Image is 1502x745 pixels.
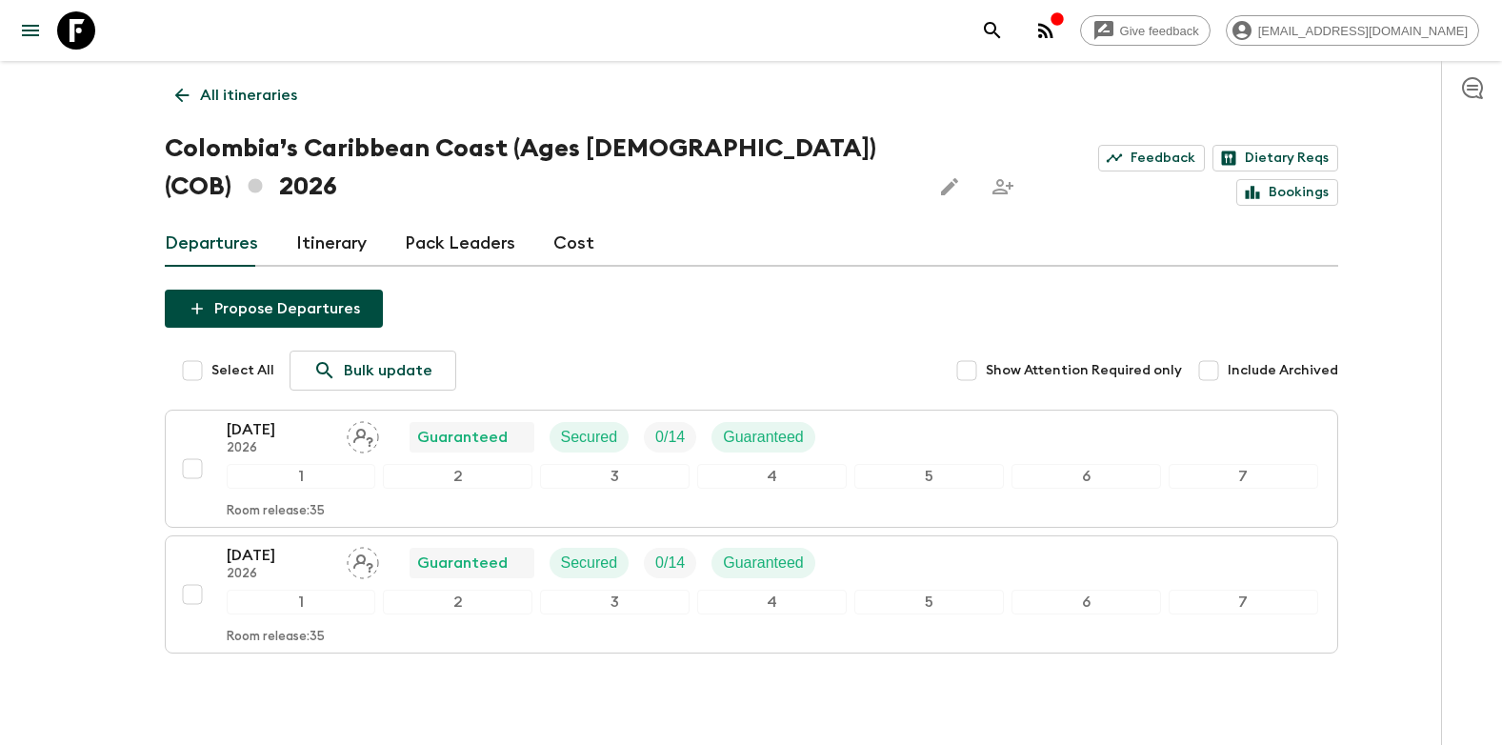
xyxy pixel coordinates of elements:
[984,168,1022,206] span: Share this itinerary
[165,290,383,328] button: Propose Departures
[1011,590,1161,614] div: 6
[1011,464,1161,489] div: 6
[383,590,532,614] div: 2
[165,410,1338,528] button: [DATE]2026Assign pack leaderGuaranteedSecuredTrip FillGuaranteed1234567Room release:35
[723,552,804,574] p: Guaranteed
[550,548,630,578] div: Secured
[227,544,331,567] p: [DATE]
[1080,15,1211,46] a: Give feedback
[697,590,847,614] div: 4
[383,464,532,489] div: 2
[540,464,690,489] div: 3
[854,464,1004,489] div: 5
[1228,361,1338,380] span: Include Archived
[165,221,258,267] a: Departures
[1169,590,1318,614] div: 7
[227,590,376,614] div: 1
[1226,15,1479,46] div: [EMAIL_ADDRESS][DOMAIN_NAME]
[553,221,594,267] a: Cost
[227,441,331,456] p: 2026
[1098,145,1205,171] a: Feedback
[1169,464,1318,489] div: 7
[986,361,1182,380] span: Show Attention Required only
[227,504,325,519] p: Room release: 35
[227,567,331,582] p: 2026
[200,84,297,107] p: All itineraries
[655,552,685,574] p: 0 / 14
[405,221,515,267] a: Pack Leaders
[227,418,331,441] p: [DATE]
[347,553,379,568] span: Assign pack leader
[344,359,432,382] p: Bulk update
[931,168,969,206] button: Edit this itinerary
[417,426,508,449] p: Guaranteed
[347,427,379,442] span: Assign pack leader
[973,11,1011,50] button: search adventures
[290,351,456,391] a: Bulk update
[550,422,630,453] div: Secured
[1212,145,1338,171] a: Dietary Reqs
[1236,179,1338,206] a: Bookings
[296,221,367,267] a: Itinerary
[561,552,618,574] p: Secured
[1248,24,1478,38] span: [EMAIL_ADDRESS][DOMAIN_NAME]
[644,548,696,578] div: Trip Fill
[227,630,325,645] p: Room release: 35
[655,426,685,449] p: 0 / 14
[227,464,376,489] div: 1
[211,361,274,380] span: Select All
[644,422,696,453] div: Trip Fill
[1110,24,1210,38] span: Give feedback
[697,464,847,489] div: 4
[854,590,1004,614] div: 5
[723,426,804,449] p: Guaranteed
[11,11,50,50] button: menu
[165,535,1338,654] button: [DATE]2026Assign pack leaderGuaranteedSecuredTrip FillGuaranteed1234567Room release:35
[417,552,508,574] p: Guaranteed
[165,130,915,206] h1: Colombia’s Caribbean Coast (Ages [DEMOGRAPHIC_DATA]) (COB) 2026
[165,76,308,114] a: All itineraries
[540,590,690,614] div: 3
[561,426,618,449] p: Secured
